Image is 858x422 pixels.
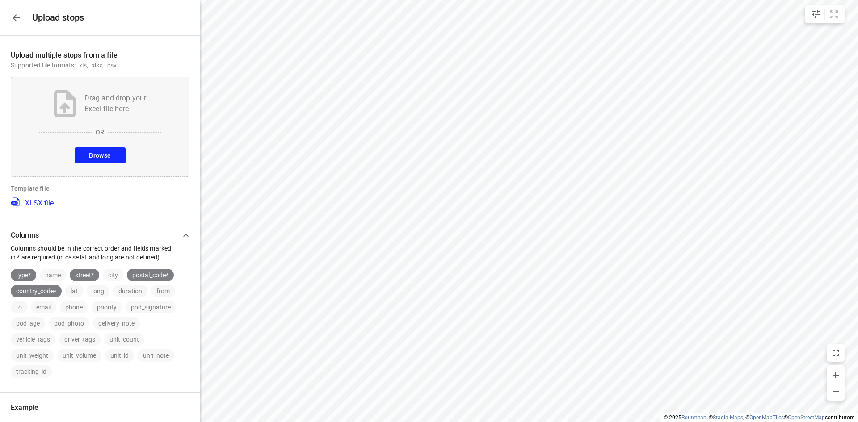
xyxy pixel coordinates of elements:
[87,288,109,295] span: long
[105,352,134,359] span: unit_id
[65,288,83,295] span: lat
[11,226,189,262] div: ColumnsColumns should be in the correct order and fields marked in * are required (in case lat an...
[49,320,89,327] span: pod_photo
[84,93,147,114] p: Drag and drop your Excel file here
[788,414,825,421] a: OpenStreetMap
[40,272,66,279] span: name
[805,5,845,23] div: small contained button group
[59,336,101,343] span: driver_tags
[75,147,125,163] button: Browse
[54,90,76,117] img: Upload file
[11,320,45,327] span: pod_age
[11,244,177,262] p: Columns should be in the correct order and fields marked in * are required (in case lat and long ...
[92,304,122,311] span: priority
[664,414,854,421] li: © 2025 , © , © © contributors
[11,196,21,207] img: XLSX
[32,13,84,23] h5: Upload stops
[60,304,88,311] span: phone
[11,336,55,343] span: vehicle_tags
[713,414,743,421] a: Stadia Maps
[11,403,189,412] p: Example
[749,414,784,421] a: OpenMapTiles
[96,128,104,137] p: OR
[11,196,54,207] a: .XLSX file
[11,272,36,279] span: type*
[11,50,189,61] p: Upload multiple stops from a file
[11,262,189,378] div: ColumnsColumns should be in the correct order and fields marked in * are required (in case lat an...
[70,272,99,279] span: street*
[104,336,144,343] span: unit_count
[93,320,140,327] span: delivery_note
[103,272,123,279] span: city
[11,61,189,70] p: Supported file formats: .xls, .xlsx, .csv
[11,231,177,239] p: Columns
[113,288,147,295] span: duration
[11,368,52,375] span: tracking_id
[151,288,175,295] span: from
[807,5,824,23] button: Map settings
[31,304,56,311] span: email
[89,150,111,161] span: Browse
[127,272,174,279] span: postal_code*
[11,304,27,311] span: to
[11,288,62,295] span: country_code*
[11,184,189,193] p: Template file
[138,352,174,359] span: unit_note
[57,352,101,359] span: unit_volume
[11,352,54,359] span: unit_weight
[126,304,176,311] span: pod_signature
[681,414,707,421] a: Routetitan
